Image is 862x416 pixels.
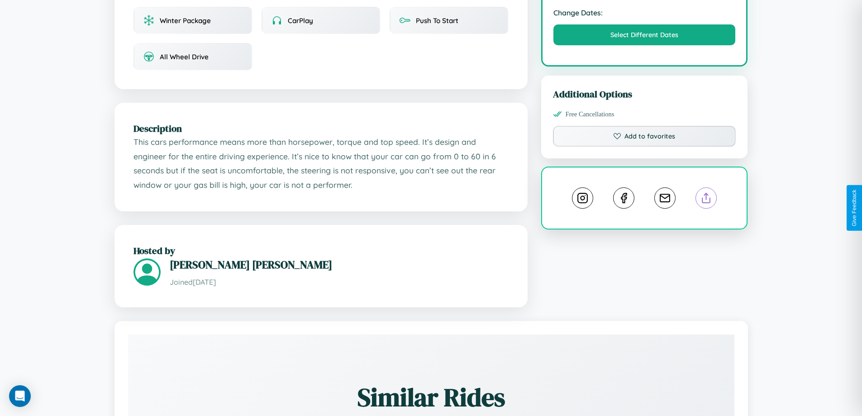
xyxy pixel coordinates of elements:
strong: Change Dates: [553,8,736,17]
div: Give Feedback [851,190,857,226]
button: Select Different Dates [553,24,736,45]
span: Push To Start [416,16,458,25]
span: Free Cancellations [566,110,614,118]
p: This cars performance means more than horsepower, torque and top speed. It’s design and engineer ... [133,135,509,192]
span: All Wheel Drive [160,53,209,61]
h3: [PERSON_NAME] [PERSON_NAME] [170,257,509,272]
h2: Description [133,122,509,135]
p: Joined [DATE] [170,276,509,289]
div: Open Intercom Messenger [9,385,31,407]
span: Winter Package [160,16,211,25]
h2: Similar Rides [160,380,703,415]
button: Add to favorites [553,126,736,147]
span: CarPlay [288,16,313,25]
h2: Hosted by [133,244,509,257]
h3: Additional Options [553,87,736,100]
